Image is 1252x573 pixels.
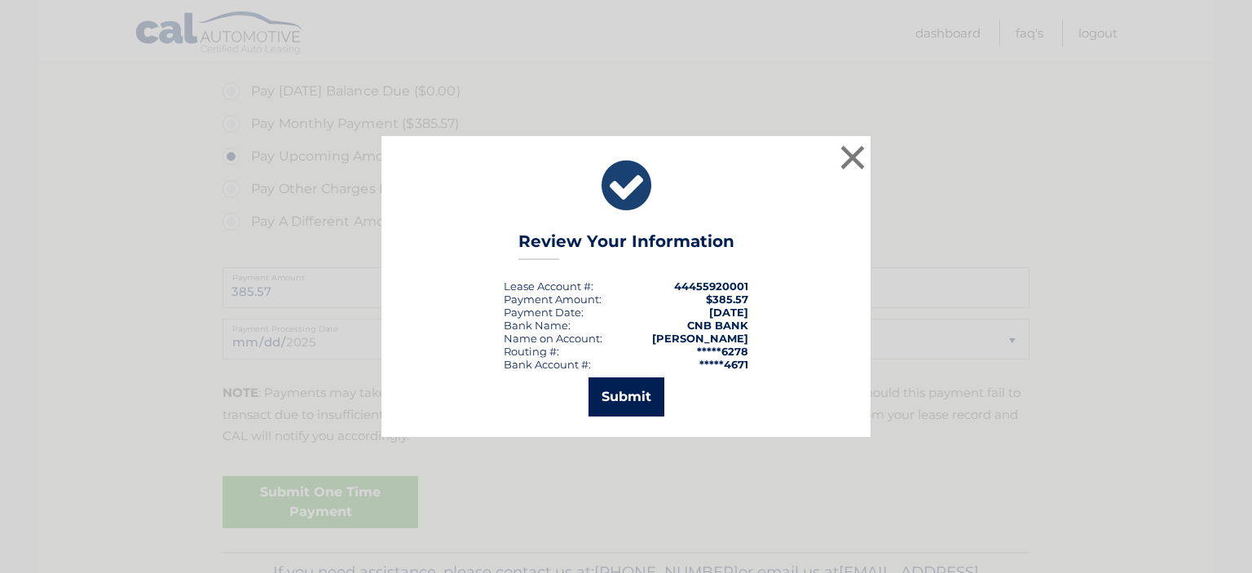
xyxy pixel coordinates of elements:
button: × [836,141,869,174]
h3: Review Your Information [518,231,734,260]
div: Bank Name: [504,319,571,332]
div: Name on Account: [504,332,602,345]
strong: CNB BANK [687,319,748,332]
strong: 44455920001 [674,280,748,293]
div: Bank Account #: [504,358,591,371]
span: $385.57 [706,293,748,306]
span: [DATE] [709,306,748,319]
strong: [PERSON_NAME] [652,332,748,345]
div: Routing #: [504,345,559,358]
div: Payment Amount: [504,293,602,306]
div: : [504,306,584,319]
span: Payment Date [504,306,581,319]
button: Submit [589,377,664,417]
div: Lease Account #: [504,280,593,293]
